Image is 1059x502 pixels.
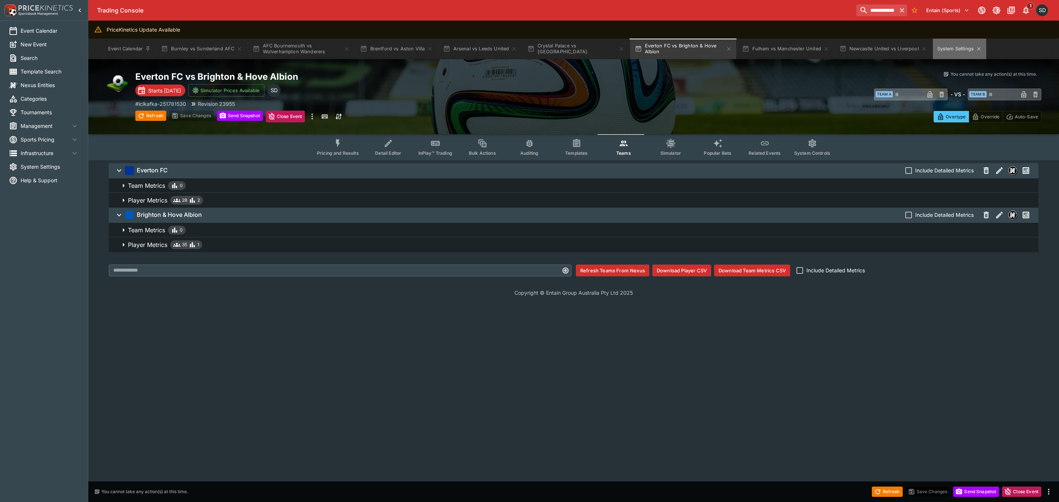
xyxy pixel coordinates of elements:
[188,84,264,97] button: Simulator Prices Available
[1008,211,1017,219] div: Nexus
[933,39,986,59] button: System Settings
[180,226,183,234] span: 0
[1019,4,1033,17] button: Notifications
[934,111,969,122] button: Overtype
[21,27,79,35] span: Event Calendar
[922,4,974,16] button: Select Tenant
[88,289,1059,297] p: Copyright © Entain Group Australia Pty Ltd 2025
[356,39,437,59] button: Brentford vs Aston Villa
[217,111,263,121] button: Send Snapshot
[1006,208,1019,222] button: Nexus
[975,4,988,17] button: Connected to PK
[1036,4,1048,16] div: Scott Dowdall
[101,488,188,495] p: You cannot take any action(s) at this time.
[660,150,681,156] span: Simulator
[1009,166,1017,175] img: nexus.svg
[856,4,897,16] input: search
[182,197,187,204] span: 28
[21,81,79,89] span: Nexus Entities
[969,111,1003,122] button: Override
[981,113,999,121] p: Override
[21,108,79,116] span: Tournaments
[1009,211,1017,219] img: nexus.svg
[375,150,401,156] span: Detail Editor
[951,71,1037,78] p: You cannot take any action(s) at this time.
[128,226,165,234] p: Team Metrics
[520,150,538,156] span: Auditing
[969,91,987,97] span: Team B
[1015,113,1038,121] p: Auto-Save
[616,150,631,156] span: Teams
[135,100,186,108] p: Copy To Clipboard
[21,54,79,62] span: Search
[946,113,966,121] p: Overtype
[915,211,974,219] span: Include Detailed Metrics
[576,265,649,276] button: Refresh Teams From Nexus
[990,4,1003,17] button: Toggle light/dark mode
[565,150,588,156] span: Templates
[135,71,588,82] h2: Copy To Clipboard
[21,136,70,143] span: Sports Pricing
[135,111,166,121] button: Refresh
[872,487,903,497] button: Refresh
[18,5,73,11] img: PriceKinetics
[18,12,58,15] img: Sportsbook Management
[909,4,920,16] button: No Bookmarks
[953,487,999,497] button: Send Snapshot
[806,266,865,274] span: Include Detailed Metrics
[180,182,183,189] span: 0
[198,100,235,108] p: Revision 23955
[876,91,893,97] span: Team A
[107,23,180,36] div: PriceKinetics Update Available
[21,95,79,103] span: Categories
[1008,166,1017,175] div: Nexus
[148,87,181,94] p: Starts [DATE]
[915,166,974,174] span: Include Detailed Metrics
[794,150,830,156] span: System Controls
[128,240,167,249] p: Player Metrics
[311,134,836,160] div: Event type filters
[109,178,1038,193] button: Team Metrics0
[97,7,853,14] div: Trading Console
[308,111,317,122] button: more
[439,39,521,59] button: Arsenal vs Leeds United
[714,265,790,276] button: Download Team Metrics CSV
[157,39,247,59] button: Burnley vs Sunderland AFC
[137,166,168,174] h6: Everton FC
[704,150,731,156] span: Popular Bets
[21,176,79,184] span: Help & Support
[106,71,129,94] img: soccer.png
[951,90,965,98] h6: - VS -
[109,223,1038,237] button: Team Metrics0
[21,40,79,48] span: New Event
[1027,2,1034,10] span: 1
[652,265,711,276] button: Download Player CSV
[1003,111,1041,122] button: Auto-Save
[21,149,70,157] span: Infrastructure
[128,196,167,205] p: Player Metrics
[1034,2,1050,18] button: Scott Dowdall
[109,208,1038,222] button: Brighton & Hove AlbionInclude Detailed MetricsNexusPast Performances
[934,111,1041,122] div: Start From
[128,181,165,190] p: Team Metrics
[418,150,452,156] span: InPlay™ Trading
[1044,487,1053,496] button: more
[266,111,305,122] button: Close Event
[469,150,496,156] span: Bulk Actions
[21,122,70,130] span: Management
[182,241,187,248] span: 35
[197,197,200,204] span: 2
[248,39,354,59] button: AFC Bournemouth vs Wolverhampton Wanderers
[1019,164,1033,177] button: Past Performances
[523,39,629,59] button: Crystal Palace vs [GEOGRAPHIC_DATA]
[1005,4,1018,17] button: Documentation
[109,193,1038,208] button: Player Metrics282
[137,211,202,219] h6: Brighton & Hove Albion
[1002,487,1041,497] button: Close Event
[109,163,1038,178] button: Everton FCInclude Detailed MetricsNexusPast Performances
[104,39,155,59] button: Event Calendar
[267,84,281,97] div: Scott Dowdall
[1006,164,1019,177] button: Nexus
[738,39,834,59] button: Fulham vs Manchester United
[21,68,79,75] span: Template Search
